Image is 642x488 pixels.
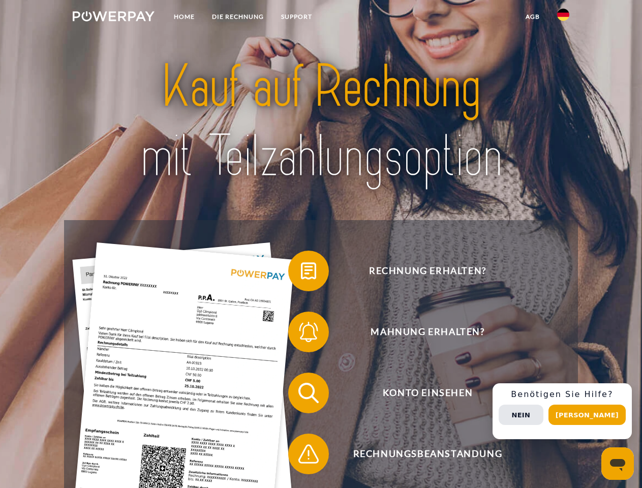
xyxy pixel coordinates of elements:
a: SUPPORT [272,8,321,26]
button: Rechnungsbeanstandung [288,434,553,474]
span: Mahnung erhalten? [303,312,552,352]
a: DIE RECHNUNG [203,8,272,26]
img: logo-powerpay-white.svg [73,11,155,21]
button: [PERSON_NAME] [548,405,626,425]
div: Schnellhilfe [493,383,632,439]
span: Rechnung erhalten? [303,251,552,291]
button: Nein [499,405,543,425]
img: de [557,9,569,21]
img: qb_warning.svg [296,441,321,467]
a: agb [517,8,548,26]
button: Mahnung erhalten? [288,312,553,352]
img: title-powerpay_de.svg [97,49,545,195]
img: qb_search.svg [296,380,321,406]
span: Rechnungsbeanstandung [303,434,552,474]
img: qb_bell.svg [296,319,321,345]
button: Konto einsehen [288,373,553,413]
button: Rechnung erhalten? [288,251,553,291]
span: Konto einsehen [303,373,552,413]
iframe: Schaltfläche zum Öffnen des Messaging-Fensters [601,447,634,480]
img: qb_bill.svg [296,258,321,284]
a: Home [165,8,203,26]
h3: Benötigen Sie Hilfe? [499,389,626,400]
